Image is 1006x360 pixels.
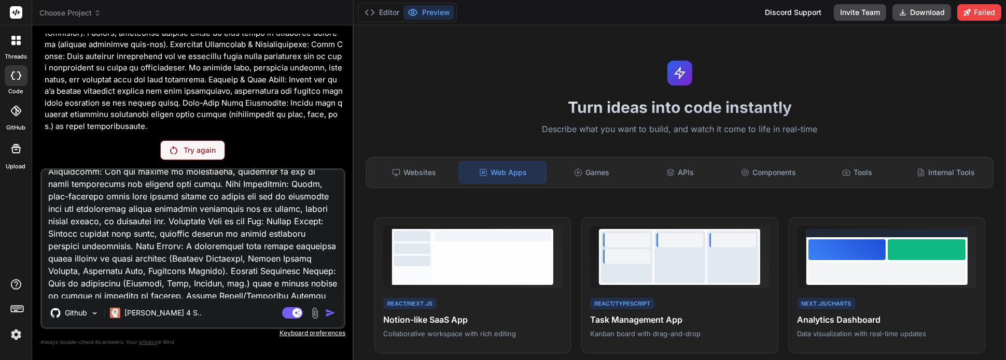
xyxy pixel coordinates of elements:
p: Kanban board with drag-and-drop [590,329,769,338]
h1: Turn ideas into code instantly [360,98,1000,117]
div: Internal Tools [902,162,989,183]
h4: Notion-like SaaS App [383,313,562,326]
div: APIs [637,162,724,183]
textarea: loremi do Sitametcons Adipisc Eli sed doe Temporin Utlaboree Dol Magn: Aliquae adm Veniam'q Nostr... [42,170,344,298]
div: Components [725,162,812,183]
img: attachment [309,307,321,319]
h4: Task Management App [590,313,769,326]
img: settings [7,326,25,343]
p: Data visualization with real-time updates [798,329,976,338]
div: Websites [371,162,457,183]
label: code [9,87,23,96]
label: GitHub [6,123,25,132]
h4: Analytics Dashboard [798,313,976,326]
span: Choose Project [39,8,101,18]
img: Claude 4 Sonnet [110,308,120,318]
p: Describe what you want to build, and watch it come to life in real-time [360,123,1000,136]
p: [PERSON_NAME] 4 S.. [124,308,202,318]
button: Download [892,4,951,21]
p: Github [65,308,87,318]
button: Failed [957,4,1001,21]
p: Always double-check its answers. Your in Bind [40,337,345,347]
button: Editor [360,5,403,20]
img: Retry [170,146,177,154]
img: icon [325,308,336,318]
span: privacy [139,339,158,345]
div: React/Next.js [383,298,437,310]
button: Preview [403,5,454,20]
p: Try again [184,145,216,155]
img: Pick Models [90,309,99,318]
div: Tools [814,162,901,183]
p: Keyboard preferences [40,329,345,337]
div: Discord Support [759,4,828,21]
label: threads [5,52,27,61]
div: Games [549,162,635,183]
button: Invite Team [834,4,886,21]
div: React/TypeScript [590,298,654,310]
div: Next.js/Charts [798,298,856,310]
label: Upload [6,162,26,171]
p: Collaborative workspace with rich editing [383,329,562,338]
div: Web Apps [459,162,547,183]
